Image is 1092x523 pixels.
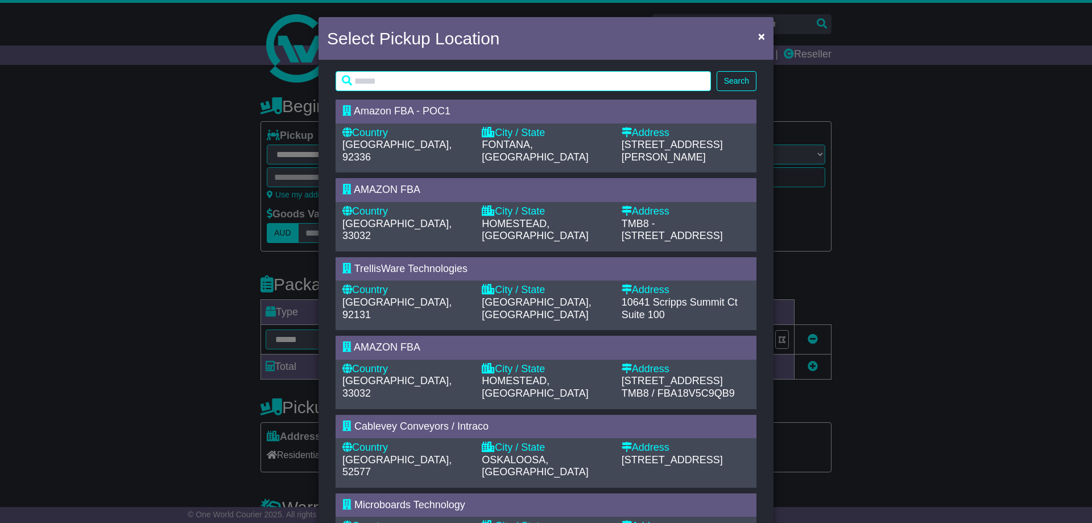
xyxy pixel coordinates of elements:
span: AMAZON FBA [354,341,420,353]
span: [STREET_ADDRESS] [622,375,723,386]
div: City / State [482,127,610,139]
span: TMB8 / FBA18V5C9QB9 [622,388,735,399]
span: OSKALOOSA, [GEOGRAPHIC_DATA] [482,454,588,478]
span: Suite 100 [622,309,665,320]
span: AMAZON FBA [354,184,420,195]
div: City / State [482,205,610,218]
span: Microboards Technology [354,499,465,510]
button: Close [752,24,771,48]
span: FONTANA, [GEOGRAPHIC_DATA] [482,139,588,163]
div: Country [342,127,470,139]
div: Address [622,205,750,218]
div: Country [342,363,470,376]
div: Country [342,205,470,218]
span: [GEOGRAPHIC_DATA], 52577 [342,454,452,478]
span: × [758,30,765,43]
div: Address [622,363,750,376]
span: [GEOGRAPHIC_DATA], 92336 [342,139,452,163]
span: [STREET_ADDRESS][PERSON_NAME] [622,139,723,163]
span: HOMESTEAD, [GEOGRAPHIC_DATA] [482,375,588,399]
div: Country [342,442,470,454]
span: [STREET_ADDRESS] [622,454,723,466]
span: [GEOGRAPHIC_DATA], 33032 [342,375,452,399]
button: Search [717,71,756,91]
div: Country [342,284,470,296]
span: Amazon FBA - POC1 [354,105,450,117]
div: Address [622,442,750,454]
div: City / State [482,442,610,454]
div: Address [622,284,750,296]
span: TMB8 - [STREET_ADDRESS] [622,218,723,242]
span: [GEOGRAPHIC_DATA], [GEOGRAPHIC_DATA] [482,296,591,320]
span: TrellisWare Technologies [354,263,468,274]
span: HOMESTEAD, [GEOGRAPHIC_DATA] [482,218,588,242]
h4: Select Pickup Location [327,26,500,51]
span: [GEOGRAPHIC_DATA], 92131 [342,296,452,320]
span: [GEOGRAPHIC_DATA], 33032 [342,218,452,242]
div: City / State [482,284,610,296]
span: 10641 Scripps Summit Ct [622,296,738,308]
div: Address [622,127,750,139]
span: Cablevey Conveyors / Intraco [354,421,489,432]
div: City / State [482,363,610,376]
